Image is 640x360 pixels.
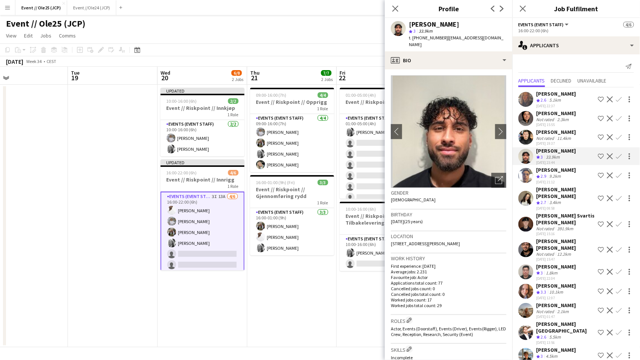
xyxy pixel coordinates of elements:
[340,99,424,105] h3: Event // Riskpoint // Nedrigg
[518,22,564,27] span: Events (Event Staff)
[231,70,242,76] span: 6/8
[340,88,424,199] app-job-card: 01:00-05:00 (4h)1/8Event // Riskpoint // Nedrigg1 RoleEvents (Event Staff)2I3A1/801:00-05:00 (4h)...
[15,0,67,15] button: Event // Ole25 (JCP)
[256,180,295,185] span: 16:00-01:00 (9h) (Fri)
[536,340,595,345] div: [DATE] 13:56
[518,22,570,27] button: Events (Event Staff)
[59,32,76,39] span: Comms
[161,159,245,165] div: Updated
[556,309,571,314] div: 2.1km
[167,170,197,175] span: 16:00-22:00 (6h)
[161,120,245,156] app-card-role: Events (Event Staff)2/210:00-16:00 (6h)[PERSON_NAME][PERSON_NAME]
[623,22,634,27] span: 4/6
[548,334,563,340] div: 5.5km
[250,114,334,172] app-card-role: Events (Event Staff)4/409:00-16:00 (7h)[PERSON_NAME][PERSON_NAME][PERSON_NAME][PERSON_NAME]
[548,97,563,103] div: 5.1km
[545,353,559,360] div: 4.5km
[536,135,556,141] div: Not rated
[545,154,562,160] div: 33.9km
[340,114,424,216] app-card-role: Events (Event Staff)2I3A1/801:00-05:00 (4h)[PERSON_NAME]
[228,183,239,189] span: 1 Role
[391,211,506,218] h3: Birthday
[6,18,86,29] h1: Event // Ole25 (JCP)
[541,97,547,103] span: 2.6
[518,78,545,83] span: Applicants
[161,176,245,183] h3: Event // Riskpoint // Innrigg
[409,35,448,40] span: t. [PHONE_NUMBER]
[250,208,334,255] app-card-role: Events (Event Staff)3/316:00-01:00 (9h)[PERSON_NAME][PERSON_NAME][PERSON_NAME]
[556,135,573,141] div: 11.4km
[70,73,80,82] span: 19
[250,69,260,76] span: Thu
[541,199,547,205] span: 2.7
[161,159,245,270] div: Updated16:00-22:00 (6h)4/6Event // Riskpoint // Innrigg1 RoleEvents (Event Staff)3I13A4/616:00-22...
[391,219,423,224] span: [DATE] (25 years)
[249,73,260,82] span: 21
[541,289,547,295] span: 3.3
[556,226,575,231] div: 391.9km
[385,51,512,69] div: Bio
[541,334,547,340] span: 2.6
[161,192,245,273] app-card-role: Events (Event Staff)3I13A4/616:00-22:00 (6h)[PERSON_NAME][PERSON_NAME][PERSON_NAME][PERSON_NAME]
[47,58,56,64] div: CEST
[391,241,460,246] span: [STREET_ADDRESS][PERSON_NAME]
[548,289,565,295] div: 10.1km
[318,92,328,98] span: 4/4
[317,200,328,205] span: 1 Role
[21,31,36,40] a: Edit
[541,154,543,160] span: 3
[536,346,576,353] div: [PERSON_NAME]
[391,326,506,337] span: Actor, Events (Doorstaff), Events (Driver), Events (Rigger), LED Crew, Reception, Research, Secur...
[391,197,436,202] span: [DEMOGRAPHIC_DATA]
[417,28,434,34] span: 33.9km
[541,173,547,179] span: 2.9
[321,70,332,76] span: 7/7
[536,238,595,251] div: [PERSON_NAME] [PERSON_NAME]
[391,297,506,303] p: Worked jobs count: 17
[536,186,595,199] div: [PERSON_NAME] [PERSON_NAME]
[536,276,576,281] div: [DATE] 22:04
[491,173,506,188] div: Open photos pop-in
[391,286,506,291] p: Cancelled jobs count: 0
[317,106,328,111] span: 1 Role
[536,147,576,154] div: [PERSON_NAME]
[167,98,197,104] span: 10:00-16:00 (6h)
[56,31,79,40] a: Comms
[391,189,506,196] h3: Gender
[318,180,328,185] span: 3/3
[250,88,334,172] app-job-card: 09:00-16:00 (7h)4/4Event // Riskpoint // Opprigg1 RoleEvents (Event Staff)4/409:00-16:00 (7h)[PER...
[536,263,576,270] div: [PERSON_NAME]
[391,280,506,286] p: Applications total count: 77
[161,69,170,76] span: Wed
[391,274,506,280] p: Favourite job: Actor
[536,226,556,231] div: Not rated
[536,302,576,309] div: [PERSON_NAME]
[545,270,559,276] div: 1.8km
[548,199,563,206] div: 3.4km
[161,88,245,156] app-job-card: Updated10:00-16:00 (6h)2/2Event // Riskpoint // Innkjøp1 RoleEvents (Event Staff)2/210:00-16:00 (...
[250,186,334,199] h3: Event // Riskpoint // Gjennomføring rydd
[346,92,376,98] span: 01:00-05:00 (4h)
[536,321,595,334] div: [PERSON_NAME][GEOGRAPHIC_DATA]
[322,76,333,82] div: 2 Jobs
[250,99,334,105] h3: Event // Riskpoint // Opprigg
[518,28,634,33] div: 16:00-22:00 (6h)
[340,202,424,271] app-job-card: 10:00-16:00 (6h)1/2Event // Riskpoint // Tilbakelevering1 RoleEvents (Event Staff)2A1/210:00-16:0...
[391,345,506,353] h3: Skills
[536,231,595,236] div: [DATE] 15:16
[536,206,595,211] div: [DATE] 08:58
[6,32,17,39] span: View
[37,31,54,40] a: Jobs
[340,69,346,76] span: Fri
[536,117,556,122] div: Not rated
[3,31,20,40] a: View
[536,282,576,289] div: [PERSON_NAME]
[536,122,576,127] div: [DATE] 15:55
[536,166,576,173] div: [PERSON_NAME]
[536,129,576,135] div: [PERSON_NAME]
[551,78,572,83] span: Declined
[6,58,23,65] div: [DATE]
